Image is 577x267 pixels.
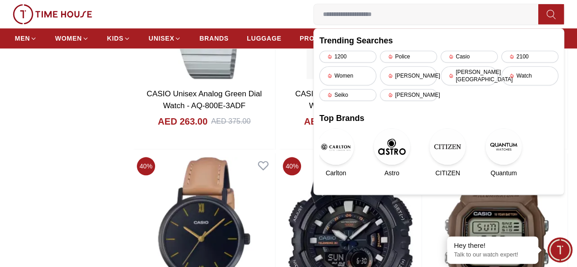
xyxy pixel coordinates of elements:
[137,157,155,175] span: 40 %
[441,66,498,85] div: [PERSON_NAME][GEOGRAPHIC_DATA]
[454,251,531,259] p: Talk to our watch expert!
[375,128,409,178] a: AstroAstro
[454,241,531,250] div: Hey there!
[199,30,229,47] a: BRANDS
[317,128,354,165] img: Carlton
[326,168,346,178] span: Carlton
[380,51,437,63] div: Police
[55,30,89,47] a: WOMEN
[304,115,353,128] h4: AED 108.00
[380,89,437,101] div: [PERSON_NAME]
[431,128,464,178] a: CITIZENCITIZEN
[485,128,522,165] img: Quantum
[149,34,174,43] span: UNISEX
[429,128,466,165] img: CITIZEN
[319,51,376,63] div: 1200
[385,168,400,178] span: Astro
[319,89,376,101] div: Seiko
[13,4,92,24] img: ...
[55,34,82,43] span: WOMEN
[247,30,281,47] a: LUGGAGE
[547,237,572,262] div: Chat Widget
[295,89,405,110] a: CASIO Unisex Digital Black Dial Watch - LF-20W-8A2DF
[149,30,181,47] a: UNISEX
[199,34,229,43] span: BRANDS
[319,34,558,47] h2: Trending Searches
[487,128,520,178] a: QuantumQuantum
[319,112,558,125] h2: Top Brands
[501,51,558,63] div: 2100
[319,128,353,178] a: CarltonCarlton
[158,115,208,128] h4: AED 263.00
[441,51,498,63] div: Casio
[435,168,460,178] span: CITIZEN
[501,66,558,85] div: Watch
[107,30,130,47] a: KIDS
[300,30,353,47] a: PROMOTIONS
[107,34,124,43] span: KIDS
[211,116,250,127] div: AED 375.00
[374,128,410,165] img: Astro
[283,157,301,175] span: 40 %
[319,66,376,85] div: Women
[490,168,517,178] span: Quantum
[300,34,347,43] span: PROMOTIONS
[15,34,30,43] span: MEN
[147,89,262,110] a: CASIO Unisex Analog Green Dial Watch - AQ-800E-3ADF
[380,66,437,85] div: [PERSON_NAME]
[15,30,37,47] a: MEN
[247,34,281,43] span: LUGGAGE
